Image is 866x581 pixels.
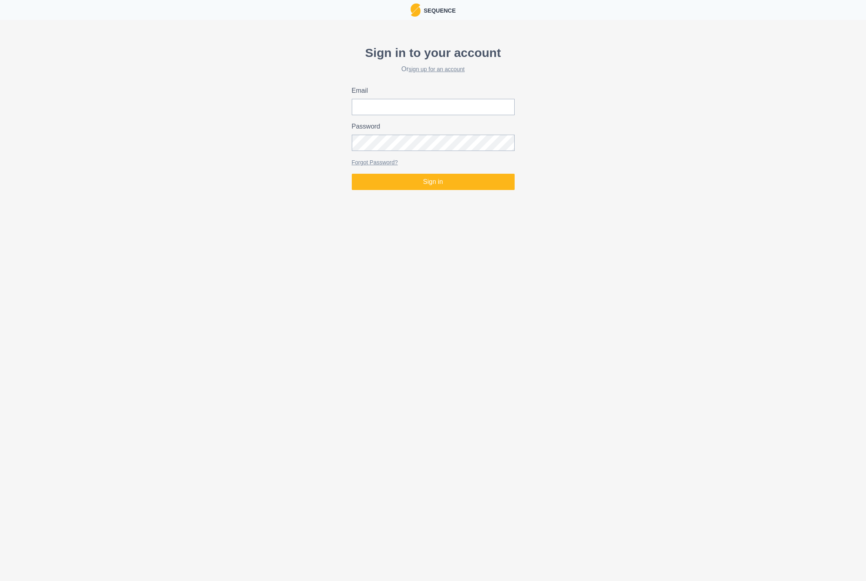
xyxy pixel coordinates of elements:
[352,44,515,62] p: Sign in to your account
[352,122,510,131] label: Password
[421,5,456,15] p: Sequence
[352,86,510,96] label: Email
[410,3,421,17] img: Logo
[352,174,515,190] button: Sign in
[410,3,456,17] a: LogoSequence
[352,159,398,166] a: Forgot Password?
[409,66,465,72] a: sign up for an account
[352,65,515,73] h2: Or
